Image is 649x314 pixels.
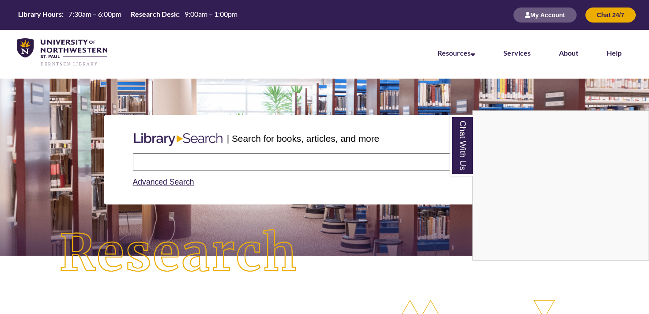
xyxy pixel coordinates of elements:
a: About [559,49,578,57]
iframe: Chat Widget [473,111,649,260]
a: Help [607,49,622,57]
a: Chat With Us [450,115,473,176]
img: UNWSP Library Logo [17,38,107,67]
a: Resources [438,49,475,57]
div: Chat With Us [472,110,649,261]
a: Services [503,49,531,57]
